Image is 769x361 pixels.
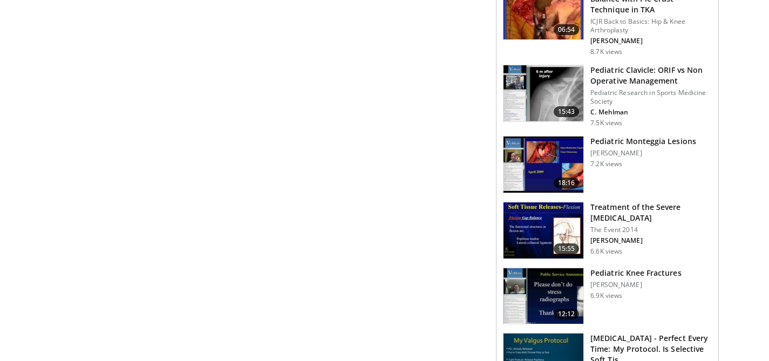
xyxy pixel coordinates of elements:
[554,309,580,319] span: 12:12
[590,119,622,127] p: 7.5K views
[503,268,712,325] a: 12:12 Pediatric Knee Fractures [PERSON_NAME] 6.9K views
[590,281,681,289] p: [PERSON_NAME]
[554,24,580,35] span: 06:54
[554,178,580,188] span: 18:16
[503,65,712,127] a: 15:43 Pediatric Clavicle: ORIF vs Non Operative Management Pediatric Research in Sports Medicine ...
[590,160,622,168] p: 7.2K views
[590,291,622,300] p: 6.9K views
[503,202,712,259] a: 15:55 Treatment of the Severe [MEDICAL_DATA] The Event 2014 [PERSON_NAME] 6.6K views
[590,149,696,158] p: [PERSON_NAME]
[590,47,622,56] p: 8.7K views
[503,202,583,258] img: 040d481c-a5a0-4bcd-9bec-782fdc8c9d53.150x105_q85_crop-smart_upscale.jpg
[590,136,696,147] h3: Pediatric Monteggia Lesions
[590,37,712,45] p: [PERSON_NAME]
[503,65,583,121] img: d4995f1d-be65-4124-82a0-555287096bb6.150x105_q85_crop-smart_upscale.jpg
[590,226,712,234] p: The Event 2014
[590,108,712,117] p: C. Mehlman
[554,106,580,117] span: 15:43
[590,247,622,256] p: 6.6K views
[503,136,712,193] a: 18:16 Pediatric Monteggia Lesions [PERSON_NAME] 7.2K views
[554,243,580,254] span: 15:55
[590,65,712,86] h3: Pediatric Clavicle: ORIF vs Non Operative Management
[590,17,712,35] p: ICJR Back to Basics: Hip & Knee Arthroplasty
[590,236,712,245] p: [PERSON_NAME]
[590,202,712,223] h3: Treatment of the Severe [MEDICAL_DATA]
[503,137,583,193] img: c70d7254-00ff-4d08-a70d-a2fc9b0f8d12.150x105_q85_crop-smart_upscale.jpg
[590,268,681,278] h3: Pediatric Knee Fractures
[590,88,712,106] p: Pediatric Research in Sports Medicine Society
[503,268,583,324] img: 284896_0000_1.png.150x105_q85_crop-smart_upscale.jpg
